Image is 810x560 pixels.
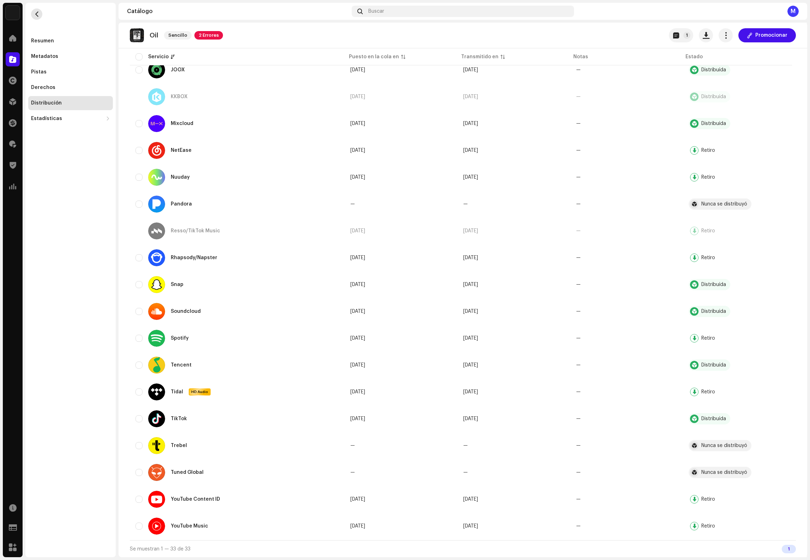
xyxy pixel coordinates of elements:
re-a-table-badge: — [576,148,581,153]
div: Retiro [701,148,715,153]
div: Nunca se distribuyó [701,443,747,448]
re-a-table-badge: — [576,524,581,529]
span: 19 jun 2024 [350,228,365,233]
div: Servicio [148,53,169,60]
div: TikTok [171,416,187,421]
re-a-table-badge: — [576,389,581,394]
div: YouTube Content ID [171,497,220,502]
span: 19 jun 2024 [350,94,365,99]
span: 19 jun 2024 [463,228,478,233]
div: Nunca se distribuyó [701,202,747,207]
span: 16 may 2025 [350,524,365,529]
re-a-table-badge: — [576,309,581,314]
p: Oil [150,32,158,39]
re-a-table-badge: — [576,94,581,99]
re-a-table-badge: — [576,416,581,421]
div: Retiro [701,389,715,394]
div: Distribuída [701,94,726,99]
div: Derechos [31,85,55,90]
re-m-nav-item: Metadatos [28,49,113,64]
span: Sencillo [164,31,192,40]
span: 19 jun 2024 [350,363,365,368]
button: 1 [669,28,693,42]
div: Mixcloud [171,121,193,126]
span: 19 jun 2024 [350,309,365,314]
span: 16 may 2025 [463,175,478,180]
re-a-table-badge: — [576,228,581,233]
re-m-nav-item: Distribución [28,96,113,110]
span: 16 may 2025 [350,497,365,502]
div: Pistas [31,69,47,75]
span: 16 may 2025 [350,148,365,153]
re-a-table-badge: — [576,470,581,475]
re-m-nav-item: Pistas [28,65,113,79]
span: 16 may 2025 [350,389,365,394]
re-a-table-badge: — [576,497,581,502]
button: Promocionar [738,28,796,42]
span: 19 jun 2024 [463,121,478,126]
re-a-table-badge: — [576,255,581,260]
div: Soundcloud [171,309,201,314]
div: KKBOX [171,94,188,99]
div: JOOX [171,67,185,72]
span: — [463,202,468,207]
re-a-table-badge: — [576,336,581,341]
p-badge: 1 [683,32,690,39]
re-a-table-badge: — [576,443,581,448]
div: NetEase [171,148,192,153]
re-a-table-badge: — [576,67,581,72]
span: 19 jun 2024 [463,67,478,72]
span: 16 may 2025 [463,389,478,394]
span: 19 jun 2024 [350,67,365,72]
div: Trebel [171,443,187,448]
div: Rhapsody/Napster [171,255,217,260]
div: Tencent [171,363,192,368]
div: Retiro [701,524,715,529]
span: 19 jun 2024 [463,416,478,421]
re-a-table-badge: — [576,175,581,180]
div: Tidal [171,389,183,394]
div: 1 [782,545,796,553]
div: Retiro [701,336,715,341]
div: Puesto en la cola en [349,53,399,60]
span: — [350,443,355,448]
div: Distribuída [701,121,726,126]
div: Transmitido en [461,53,498,60]
div: Retiro [701,228,715,233]
div: Estadísticas [31,116,62,121]
re-m-nav-item: Resumen [28,34,113,48]
span: Buscar [368,8,384,14]
div: Snap [171,282,183,287]
div: Nuuday [171,175,190,180]
div: M [787,6,799,17]
div: Distribución [31,100,62,106]
span: 16 may 2025 [463,255,478,260]
re-a-table-badge: — [576,202,581,207]
div: Catálogo [127,8,349,14]
span: 19 jun 2024 [463,94,478,99]
div: Resso/TikTok Music [171,228,220,233]
div: Distribuída [701,282,726,287]
div: Distribuída [701,67,726,72]
div: Distribuída [701,309,726,314]
div: Distribuída [701,363,726,368]
div: Retiro [701,497,715,502]
span: — [350,470,355,475]
span: 19 jun 2024 [463,282,478,287]
re-a-table-badge: — [576,121,581,126]
span: Promocionar [755,28,787,42]
img: 8066ddd7-cde9-4d85-817d-986ed3f259e9 [6,6,20,20]
span: Se muestran 1 — 33 de 33 [130,547,191,552]
span: 16 may 2025 [350,175,365,180]
div: Pandora [171,202,192,207]
re-m-nav-item: Derechos [28,81,113,95]
div: Tuned Global [171,470,204,475]
span: 16 may 2025 [463,148,478,153]
re-a-table-badge: — [576,363,581,368]
span: — [350,202,355,207]
div: Distribuída [701,416,726,421]
div: YouTube Music [171,524,208,529]
div: Nunca se distribuyó [701,470,747,475]
span: 19 jun 2024 [463,309,478,314]
span: — [463,470,468,475]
